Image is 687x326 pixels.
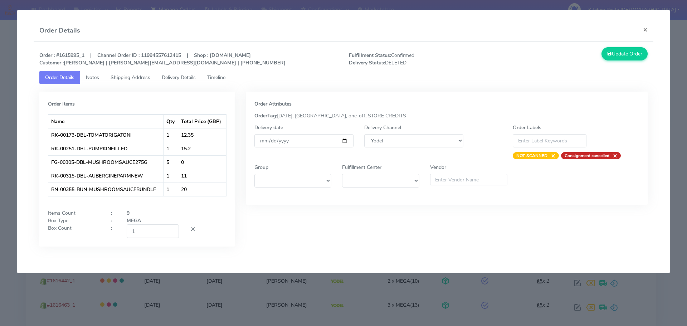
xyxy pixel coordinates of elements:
strong: Order Attributes [254,101,292,107]
label: Group [254,164,268,171]
td: 1 [164,142,179,155]
input: Box Count [127,224,179,238]
td: RK-00251-DBL-PUMPKINFILLED [48,142,164,155]
th: Qty [164,115,179,128]
span: Order Details [45,74,74,81]
strong: Delivery Status: [349,59,385,66]
strong: Customer : [39,59,64,66]
td: 1 [164,169,179,183]
span: Shipping Address [111,74,150,81]
span: × [547,152,555,159]
strong: Order Items [48,101,75,107]
label: Vendor [430,164,446,171]
div: Box Count [43,224,106,238]
strong: Consignment cancelled [565,153,609,159]
div: : [106,217,121,224]
strong: Fulfillment Status: [349,52,391,59]
td: 1 [164,128,179,142]
span: Notes [86,74,99,81]
span: Timeline [207,74,225,81]
span: Confirmed DELETED [343,52,498,67]
div: : [106,224,121,238]
th: Total Price (GBP) [178,115,226,128]
td: 11 [178,169,226,183]
td: 15.2 [178,142,226,155]
div: [DATE], [GEOGRAPHIC_DATA], one-off, STORE CREDITS [249,112,645,120]
th: Name [48,115,164,128]
strong: Order : #1615995_1 | Channel Order ID : 11994557612415 | Shop : [DOMAIN_NAME] [PERSON_NAME] | [PE... [39,52,286,66]
td: FG-00305-DBL-MUSHROOMSAUCE275G [48,155,164,169]
label: Fulfillment Center [342,164,381,171]
td: 0 [178,155,226,169]
h4: Order Details [39,26,80,35]
strong: 9 [127,210,130,216]
td: 5 [164,155,179,169]
td: BN-00355-BUN-MUSHROOMSAUCEBUNDLE [48,183,164,196]
td: 1 [164,183,179,196]
div: : [106,209,121,217]
input: Enter Label Keywords [513,134,586,147]
div: Box Type [43,217,106,224]
strong: MEGA [127,217,141,224]
td: RK-00315-DBL-AUBERGINEPARMNEW [48,169,164,183]
input: Enter Vendor Name [430,174,507,185]
label: Order Labels [513,124,541,131]
label: Delivery Channel [364,124,401,131]
strong: OrderTag: [254,112,277,119]
div: Items Count [43,209,106,217]
span: Delivery Details [162,74,196,81]
ul: Tabs [39,71,648,84]
label: Delivery date [254,124,283,131]
td: 12.35 [178,128,226,142]
span: × [609,152,617,159]
td: 20 [178,183,226,196]
strong: NOT-SCANNED [516,153,547,159]
button: Close [637,20,653,39]
td: RK-00173-DBL-TOMATORIGATONI [48,128,164,142]
button: Update Order [601,47,648,60]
